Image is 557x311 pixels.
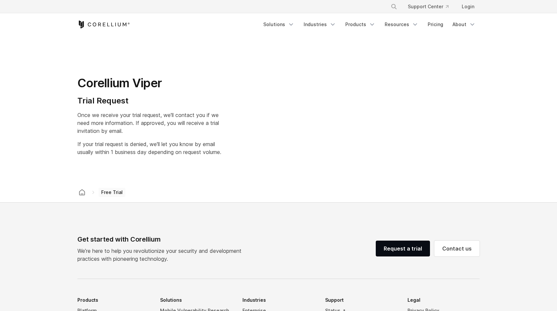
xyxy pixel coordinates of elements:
[77,234,247,244] div: Get started with Corellium
[388,1,400,13] button: Search
[259,19,480,30] div: Navigation Menu
[449,19,480,30] a: About
[383,1,480,13] div: Navigation Menu
[341,19,379,30] a: Products
[77,112,219,134] span: Once we receive your trial request, we'll contact you if we need more information. If approved, y...
[381,19,422,30] a: Resources
[77,76,221,91] h1: Corellium Viper
[434,241,480,256] a: Contact us
[456,1,480,13] a: Login
[259,19,298,30] a: Solutions
[77,96,221,106] h4: Trial Request
[403,1,454,13] a: Support Center
[77,247,247,263] p: We’re here to help you revolutionize your security and development practices with pioneering tech...
[376,241,430,256] a: Request a trial
[77,20,130,28] a: Corellium Home
[300,19,340,30] a: Industries
[77,141,221,155] span: If your trial request is denied, we'll let you know by email usually within 1 business day depend...
[76,188,88,197] a: Corellium home
[99,188,125,197] span: Free Trial
[424,19,447,30] a: Pricing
